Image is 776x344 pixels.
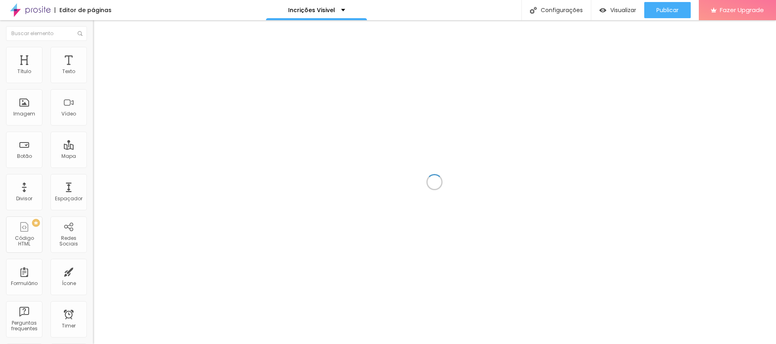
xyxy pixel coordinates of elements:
div: Timer [62,323,76,329]
button: Publicar [644,2,691,18]
div: Espaçador [55,196,82,201]
div: Imagem [13,111,35,117]
input: Buscar elemento [6,26,87,41]
div: Mapa [61,153,76,159]
div: Texto [62,69,75,74]
div: Redes Sociais [53,235,84,247]
span: Publicar [656,7,679,13]
div: Formulário [11,281,38,286]
p: Incrições Visivel [288,7,335,13]
button: Visualizar [591,2,644,18]
div: Vídeo [61,111,76,117]
img: Icone [530,7,537,14]
div: Código HTML [8,235,40,247]
div: Botão [17,153,32,159]
div: Divisor [16,196,32,201]
div: Ícone [62,281,76,286]
div: Editor de páginas [55,7,112,13]
div: Título [17,69,31,74]
img: view-1.svg [599,7,606,14]
span: Visualizar [610,7,636,13]
img: Icone [78,31,82,36]
span: Fazer Upgrade [720,6,764,13]
div: Perguntas frequentes [8,320,40,332]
